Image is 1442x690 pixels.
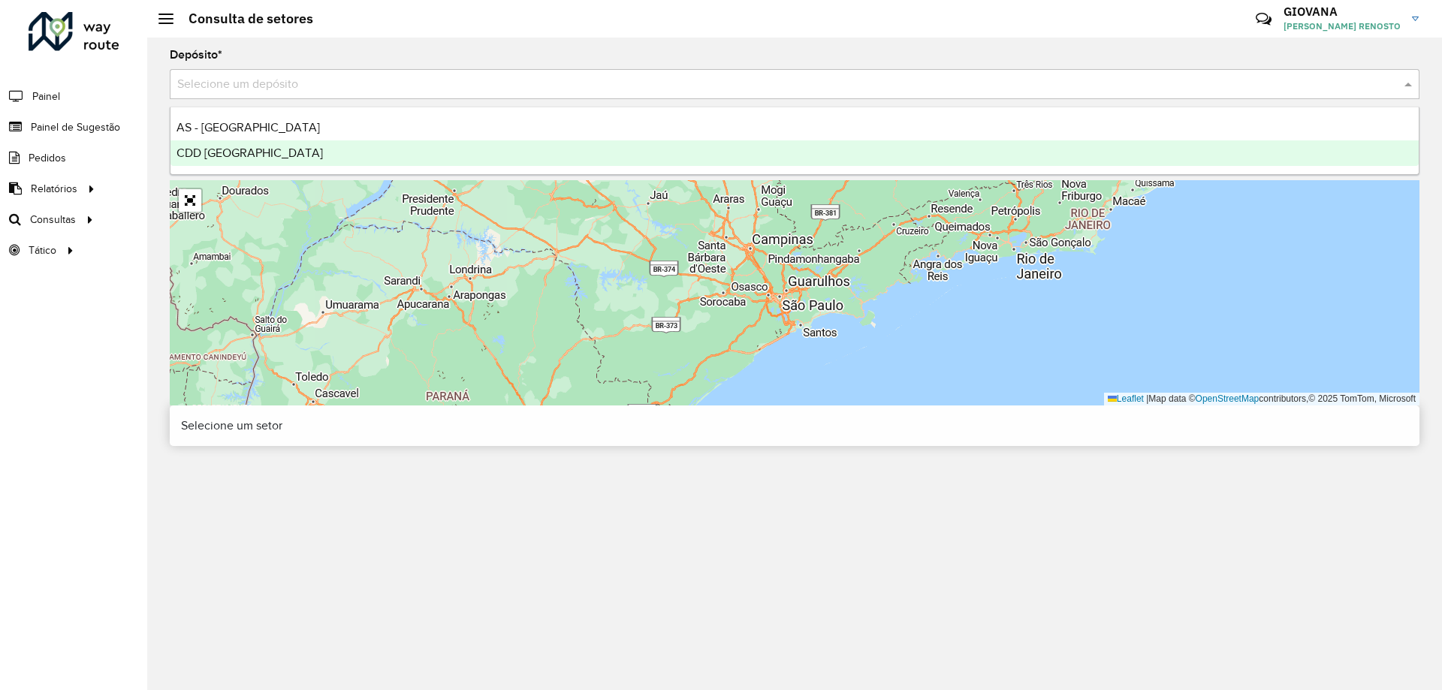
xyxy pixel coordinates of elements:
span: AS - [GEOGRAPHIC_DATA] [176,121,320,134]
span: CDD [GEOGRAPHIC_DATA] [176,146,323,159]
span: Relatórios [31,181,77,197]
h2: Consulta de setores [173,11,313,27]
h3: GIOVANA [1284,5,1401,19]
a: OpenStreetMap [1196,393,1259,404]
a: Abrir mapa em tela cheia [179,189,201,212]
span: | [1146,393,1148,404]
span: Painel [32,89,60,104]
span: Tático [29,243,56,258]
ng-dropdown-panel: Options list [170,107,1419,175]
div: Selecione um setor [170,405,1419,446]
div: Map data © contributors,© 2025 TomTom, Microsoft [1104,393,1419,405]
span: Pedidos [29,150,66,166]
label: Depósito [170,46,222,64]
a: Contato Rápido [1247,3,1280,35]
span: Painel de Sugestão [31,119,120,135]
a: Leaflet [1108,393,1144,404]
span: Consultas [30,212,76,227]
span: [PERSON_NAME] RENOSTO [1284,20,1401,33]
